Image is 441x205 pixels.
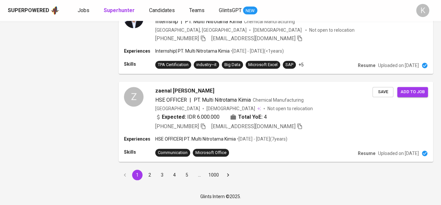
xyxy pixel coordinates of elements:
[104,7,135,13] b: Superhunter
[194,172,205,178] div: …
[8,6,59,15] a: Superpoweredapp logo
[8,7,49,14] div: Superpowered
[158,150,188,156] div: Communication
[155,35,199,42] span: [PHONE_NUMBER]
[243,8,257,14] span: NEW
[155,105,200,112] div: [GEOGRAPHIC_DATA]
[224,62,240,68] div: Big Data
[358,62,375,69] p: Resume
[397,87,428,97] button: Add to job
[182,170,192,180] button: Go to page 5
[253,97,304,103] span: Chemical Manufacturing
[264,113,267,121] span: 4
[124,48,155,54] p: Experiences
[244,19,295,24] span: Chemical Manufacturing
[248,62,278,68] div: Microsoft Excel
[194,97,251,103] span: PT. Multi Nitrotama Kimia
[190,96,191,104] span: |
[236,136,287,142] p: • [DATE] - [DATE] ( 7 years )
[181,18,182,26] span: |
[119,170,234,180] nav: pagination navigation
[144,170,155,180] button: Go to page 2
[298,61,304,68] p: +5
[124,149,155,155] p: Skills
[376,88,390,96] span: Save
[373,87,393,97] button: Save
[401,88,425,96] span: Add to job
[219,7,257,15] a: GlintsGPT NEW
[196,62,217,68] div: industry~it
[285,62,293,68] div: SAP
[119,82,433,162] a: Zzaenal [PERSON_NAME]HSE OFFICER|PT. Multi Nitrotama KimiaChemical Manufacturing[GEOGRAPHIC_DATA]...
[104,7,136,15] a: Superhunter
[132,170,143,180] button: page 1
[230,48,284,54] p: • [DATE] - [DATE] ( <1 years )
[157,170,167,180] button: Go to page 3
[185,18,242,25] span: PT. Multi Nitrotama Kimia
[206,170,221,180] button: Go to page 1000
[169,170,180,180] button: Go to page 4
[267,105,313,112] p: Not open to relocation
[219,7,242,13] span: GlintsGPT
[189,7,205,13] span: Teams
[155,27,247,33] div: [GEOGRAPHIC_DATA], [GEOGRAPHIC_DATA]
[195,150,226,156] div: Microsoft Office
[78,7,91,15] a: Jobs
[149,7,175,13] span: Candidates
[162,113,186,121] b: Expected:
[51,6,59,15] img: app logo
[238,113,263,121] b: Total YoE:
[253,27,303,33] span: [DEMOGRAPHIC_DATA]
[223,170,233,180] button: Go to next page
[155,123,199,129] span: [PHONE_NUMBER]
[189,7,206,15] a: Teams
[309,27,355,33] p: Not open to relocation
[124,87,144,107] div: Z
[416,4,429,17] div: K
[378,62,419,69] p: Uploaded on [DATE]
[378,150,419,157] p: Uploaded on [DATE]
[119,3,433,74] a: [PERSON_NAME]Internship|PT. Multi Nitrotama KimiaChemical Manufacturing[GEOGRAPHIC_DATA], [GEOGRA...
[124,136,155,142] p: Experiences
[158,62,189,68] div: TPA Certification
[155,18,178,25] span: Internship
[149,7,176,15] a: Candidates
[358,150,375,157] p: Resume
[124,61,155,67] p: Skills
[78,7,89,13] span: Jobs
[211,35,296,42] span: [EMAIL_ADDRESS][DOMAIN_NAME]
[155,87,214,95] span: zaenal [PERSON_NAME]
[206,105,256,112] span: [DEMOGRAPHIC_DATA]
[155,48,230,54] p: Internship | PT. Multi Nitrotama Kimia
[155,97,187,103] span: HSE OFFICER
[155,136,236,142] p: HSE OFFICER | PT. Multi Nitrotama Kimia
[211,123,296,129] span: [EMAIL_ADDRESS][DOMAIN_NAME]
[155,113,220,121] div: IDR 6.000.000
